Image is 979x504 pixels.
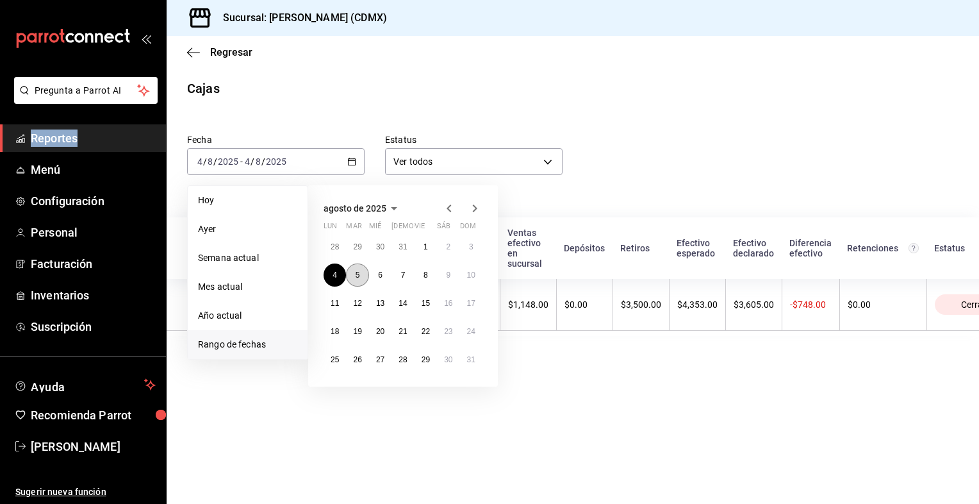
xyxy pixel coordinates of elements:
div: Depósitos [564,243,605,253]
span: Sugerir nueva función [15,485,156,499]
span: / [213,156,217,167]
a: Pregunta a Parrot AI [9,93,158,106]
abbr: 8 de agosto de 2025 [424,271,428,280]
abbr: 22 de agosto de 2025 [422,327,430,336]
input: -- [244,156,251,167]
abbr: 23 de agosto de 2025 [444,327,452,336]
button: 16 de agosto de 2025 [437,292,459,315]
span: Ayer [198,223,297,236]
abbr: 10 de agosto de 2025 [467,271,475,280]
abbr: 30 de agosto de 2025 [444,355,452,364]
button: 26 de agosto de 2025 [346,348,368,371]
span: / [251,156,254,167]
button: open_drawer_menu [141,33,151,44]
abbr: 31 de julio de 2025 [399,242,407,251]
abbr: 19 de agosto de 2025 [353,327,361,336]
abbr: 26 de agosto de 2025 [353,355,361,364]
abbr: 28 de agosto de 2025 [399,355,407,364]
button: 20 de agosto de 2025 [369,320,391,343]
input: ---- [265,156,287,167]
button: 31 de agosto de 2025 [460,348,482,371]
abbr: sábado [437,222,450,235]
abbr: 16 de agosto de 2025 [444,299,452,308]
button: 29 de agosto de 2025 [415,348,437,371]
button: 18 de agosto de 2025 [324,320,346,343]
abbr: miércoles [369,222,381,235]
button: Pregunta a Parrot AI [14,77,158,104]
div: Diferencia efectivo [789,238,832,258]
button: 27 de agosto de 2025 [369,348,391,371]
h3: Sucursal: [PERSON_NAME] (CDMX) [213,10,387,26]
button: 28 de julio de 2025 [324,235,346,258]
abbr: 1 de agosto de 2025 [424,242,428,251]
span: Pregunta a Parrot AI [35,84,138,97]
label: Estatus [385,135,563,144]
svg: Total de retenciones de propinas registradas [909,243,919,253]
abbr: 27 de agosto de 2025 [376,355,384,364]
abbr: 4 de agosto de 2025 [333,271,337,280]
button: 24 de agosto de 2025 [460,320,482,343]
div: $3,500.00 [621,299,661,310]
button: Regresar [187,46,252,58]
button: 17 de agosto de 2025 [460,292,482,315]
div: $4,353.00 [677,299,718,310]
span: / [203,156,207,167]
button: 28 de agosto de 2025 [391,348,414,371]
button: 13 de agosto de 2025 [369,292,391,315]
button: 3 de agosto de 2025 [460,235,482,258]
button: 9 de agosto de 2025 [437,264,459,287]
span: Mes actual [198,280,297,294]
abbr: 29 de agosto de 2025 [422,355,430,364]
abbr: 15 de agosto de 2025 [422,299,430,308]
span: Hoy [198,194,297,207]
abbr: 30 de julio de 2025 [376,242,384,251]
button: 11 de agosto de 2025 [324,292,346,315]
span: - [240,156,243,167]
abbr: 5 de agosto de 2025 [356,271,360,280]
abbr: 24 de agosto de 2025 [467,327,475,336]
button: 2 de agosto de 2025 [437,235,459,258]
span: Personal [31,224,156,241]
span: / [261,156,265,167]
span: Menú [31,161,156,178]
div: Retenciones [847,243,919,253]
abbr: 3 de agosto de 2025 [469,242,473,251]
button: 30 de julio de 2025 [369,235,391,258]
div: $0.00 [848,299,919,310]
abbr: 13 de agosto de 2025 [376,299,384,308]
button: 6 de agosto de 2025 [369,264,391,287]
div: Retiros [620,243,661,253]
div: Efectivo esperado [677,238,718,258]
abbr: martes [346,222,361,235]
div: -$748.00 [790,299,832,310]
button: 10 de agosto de 2025 [460,264,482,287]
abbr: 9 de agosto de 2025 [446,271,450,280]
button: 29 de julio de 2025 [346,235,368,258]
span: Suscripción [31,318,156,335]
abbr: 21 de agosto de 2025 [399,327,407,336]
abbr: 11 de agosto de 2025 [331,299,339,308]
button: 5 de agosto de 2025 [346,264,368,287]
abbr: viernes [415,222,425,235]
button: 19 de agosto de 2025 [346,320,368,343]
span: Facturación [31,255,156,273]
button: 31 de julio de 2025 [391,235,414,258]
span: Ayuda [31,377,139,392]
span: Rango de fechas [198,338,297,351]
abbr: 28 de julio de 2025 [331,242,339,251]
span: agosto de 2025 [324,203,386,214]
abbr: 6 de agosto de 2025 [378,271,383,280]
button: 21 de agosto de 2025 [391,320,414,343]
span: Año actual [198,309,297,323]
abbr: lunes [324,222,337,235]
input: -- [207,156,213,167]
span: [PERSON_NAME] [31,438,156,455]
div: $0.00 [564,299,605,310]
abbr: 31 de agosto de 2025 [467,355,475,364]
abbr: 2 de agosto de 2025 [446,242,450,251]
input: -- [255,156,261,167]
button: 22 de agosto de 2025 [415,320,437,343]
abbr: domingo [460,222,476,235]
span: Reportes [31,130,156,147]
abbr: 17 de agosto de 2025 [467,299,475,308]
